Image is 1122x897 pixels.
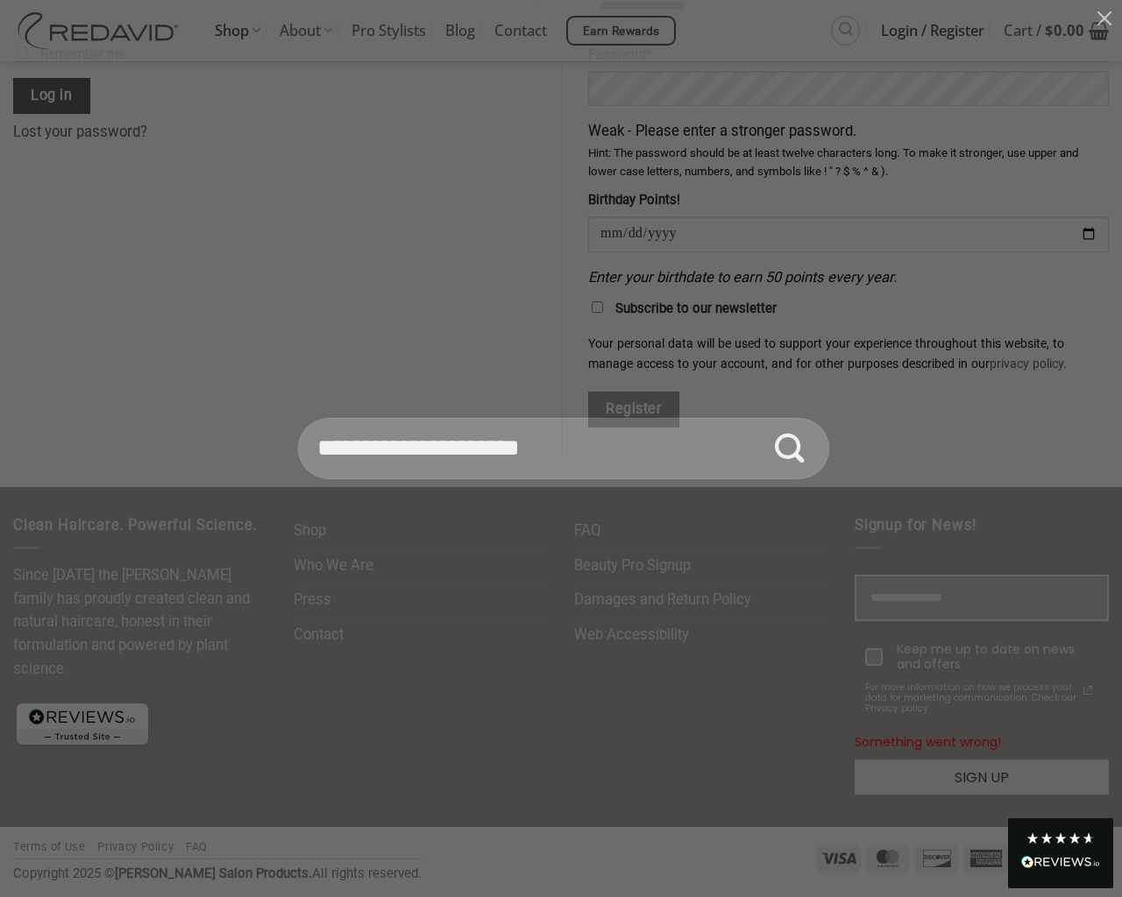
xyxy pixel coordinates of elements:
div: Read All Reviews [1008,818,1113,888]
button: Submit [759,418,820,479]
div: 4.8 Stars [1026,831,1096,845]
img: REVIEWS.io [1021,856,1100,868]
div: Read All Reviews [1021,852,1100,875]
